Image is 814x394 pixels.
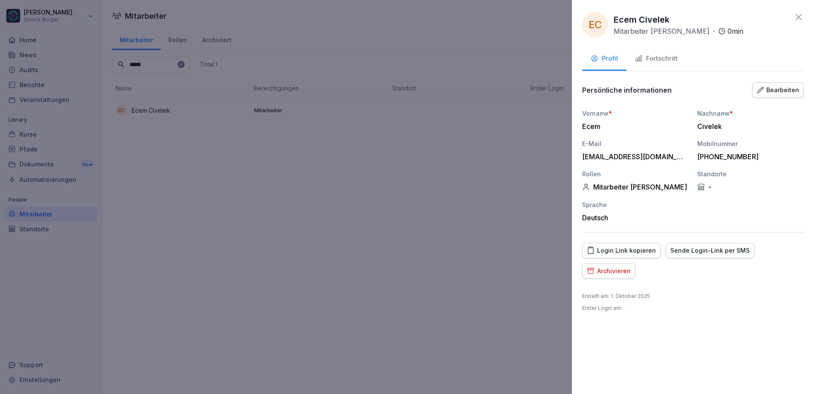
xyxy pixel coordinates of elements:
p: Persönliche informationen [582,86,672,94]
button: Sende Login-Link per SMS [666,243,754,258]
div: Profil [591,54,618,64]
button: Login Link kopieren [582,243,661,258]
div: Login Link kopieren [587,246,656,255]
p: Mitarbeiter [PERSON_NAME] [614,26,710,36]
span: – [623,305,626,311]
p: Erster Login am : [582,304,626,312]
div: · [614,26,743,36]
div: Ecem [582,122,684,131]
button: Archivieren [582,263,635,279]
div: E-Mail [582,139,689,148]
div: Fortschritt [635,54,678,64]
div: [PHONE_NUMBER] [697,152,800,161]
div: [EMAIL_ADDRESS][DOMAIN_NAME] [582,152,684,161]
div: Vorname [582,109,689,118]
div: Sende Login-Link per SMS [670,246,750,255]
button: Bearbeiten [752,82,804,98]
div: Archivieren [587,266,631,276]
p: Erstellt am : 1. Oktober 2025 [582,292,650,300]
div: Civelek [697,122,800,131]
div: - [697,183,804,191]
div: Standorte [697,169,804,178]
div: Nachname [697,109,804,118]
div: EC [582,12,608,38]
button: Profil [582,48,626,71]
div: Mitarbeiter [PERSON_NAME] [582,183,689,191]
button: Fortschritt [626,48,686,71]
p: 0 min [727,26,743,36]
div: Sprache [582,200,689,209]
p: Ecem Civelek [614,13,670,26]
div: Rollen [582,169,689,178]
div: Mobilnummer [697,139,804,148]
div: Deutsch [582,213,689,222]
div: Bearbeiten [757,85,799,95]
